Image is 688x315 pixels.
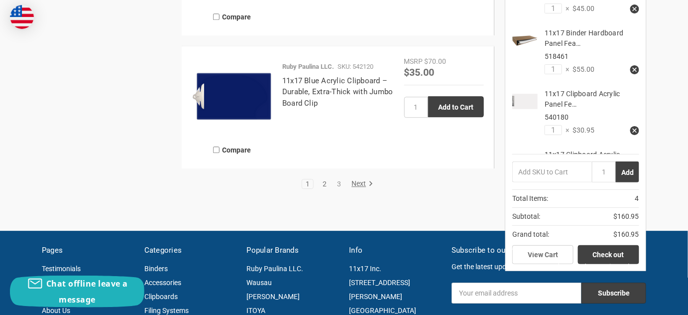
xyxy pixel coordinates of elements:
span: × [562,3,569,14]
img: duty and tax information for United States [10,5,34,29]
h5: Categories [144,245,236,256]
span: Grand total: [512,229,549,240]
a: 2 [319,180,330,187]
span: Subtotal: [512,211,540,222]
h5: Info [349,245,441,256]
a: Binders [144,265,168,273]
button: Add [616,161,639,182]
img: 11x17 Clipboard Acrylic Panel Featuring an 8" Hinge Clip White [512,89,538,114]
p: Ruby Paulina LLC. [282,62,334,72]
a: Clipboards [144,293,178,301]
div: MSRP [404,56,423,67]
button: Chat offline leave a message [10,276,144,308]
a: 11x17 Blue Acrylic Clipboard – Durable, Extra-Thick with Jumbo Board Clip [282,76,393,108]
label: Compare [192,142,272,158]
span: Chat offline leave a message [46,278,128,305]
span: $45.00 [569,3,594,14]
p: SKU: 542120 [338,62,373,72]
span: × [562,64,569,75]
span: $160.95 [613,229,639,240]
iframe: Google Customer Reviews [606,288,688,315]
a: Filing Systems [144,307,189,315]
img: 11x17 Clipboard Acrylic Panel Featuring a Jumbo Board Clip Blue [192,56,272,136]
input: Your email address [452,283,581,304]
span: $30.95 [569,125,594,136]
input: Compare [213,13,220,20]
a: Testimonials [42,265,81,273]
h5: Popular Brands [247,245,339,256]
a: 11x17 Clipboard Acrylic Panel Fe… [545,151,620,169]
h5: Pages [42,245,134,256]
label: Compare [192,8,272,25]
input: Subscribe [581,283,646,304]
span: $160.95 [613,211,639,222]
a: Next [348,179,373,188]
span: $55.00 [569,64,594,75]
a: 3 [334,180,344,187]
input: Add to Cart [428,96,484,117]
a: Accessories [144,279,181,287]
a: 11x17 Clipboard Acrylic Panel Fe… [545,90,620,108]
input: Add SKU to Cart [512,161,592,182]
img: 11x17 Binder Hardboard Panel Featuring a 3" Angle-D Ring Brown [512,28,538,53]
input: Compare [213,147,220,153]
a: About Us [42,307,70,315]
img: 11x17 Clipboard Acrylic Panel Featuring a Low Profile Clip Red [512,150,538,175]
span: 540180 [545,113,569,121]
a: Wausau [247,279,272,287]
p: Get the latest updates on new products and upcoming sales [452,262,646,272]
span: × [562,125,569,136]
a: [PERSON_NAME] [247,293,300,301]
a: Ruby Paulina LLC. [247,265,304,273]
h5: Subscribe to our newsletter [452,245,646,256]
span: $35.00 [404,65,435,78]
span: Total Items: [512,193,548,204]
a: 11x17 Binder Hardboard Panel Fea… [545,29,624,47]
a: ITOYA [247,307,266,315]
span: 4 [635,193,639,204]
a: 1 [302,180,313,187]
span: $70.00 [425,57,447,65]
span: 518461 [545,52,569,60]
